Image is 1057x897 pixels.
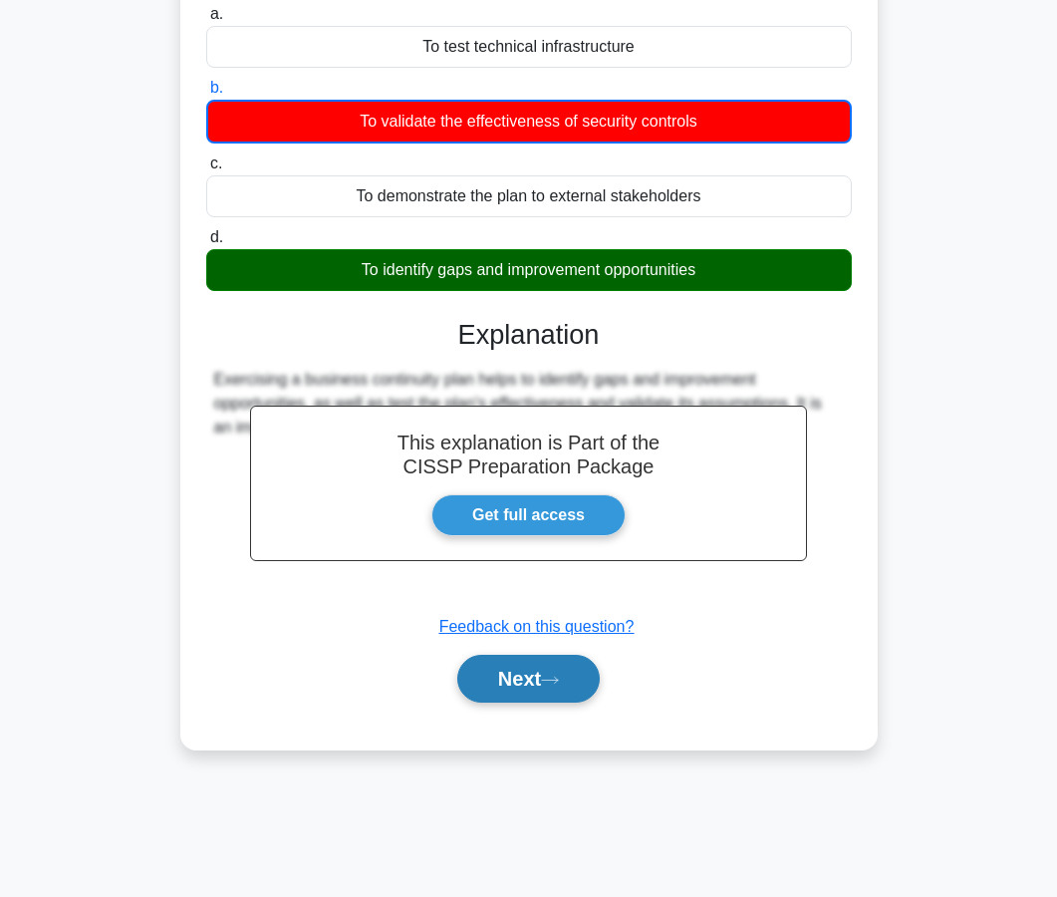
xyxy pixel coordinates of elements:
[439,618,635,635] a: Feedback on this question?
[431,494,626,536] a: Get full access
[218,319,840,352] h3: Explanation
[206,175,852,217] div: To demonstrate the plan to external stakeholders
[206,100,852,144] div: To validate the effectiveness of security controls
[206,26,852,68] div: To test technical infrastructure
[210,5,223,22] span: a.
[210,228,223,245] span: d.
[214,368,844,440] div: Exercising a business continuity plan helps to identify gaps and improvement opportunities, as we...
[206,249,852,291] div: To identify gaps and improvement opportunities
[457,655,600,703] button: Next
[210,154,222,171] span: c.
[210,79,223,96] span: b.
